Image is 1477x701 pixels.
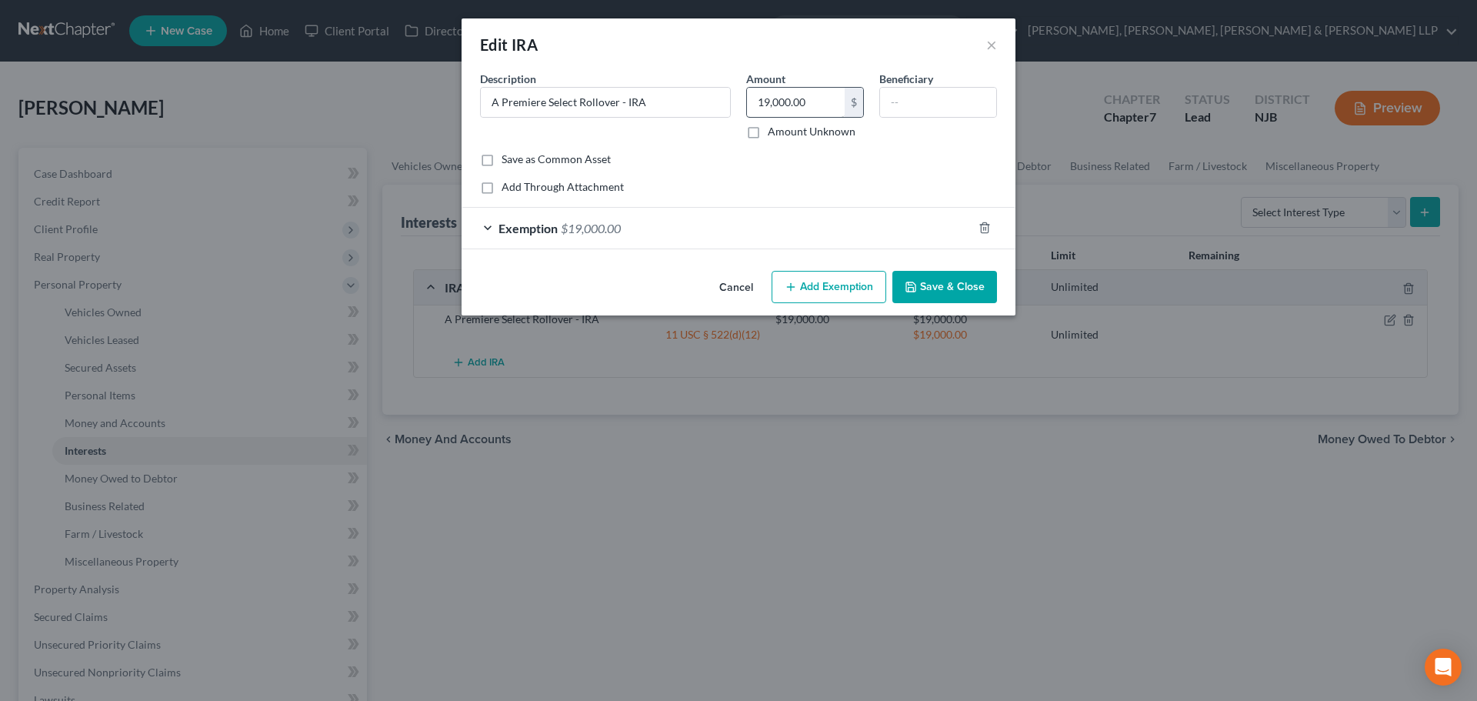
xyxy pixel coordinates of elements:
[768,124,855,139] label: Amount Unknown
[481,88,730,117] input: Describe...
[480,72,536,85] span: Description
[561,221,621,235] span: $19,000.00
[498,221,558,235] span: Exemption
[772,271,886,303] button: Add Exemption
[986,35,997,54] button: ×
[845,88,863,117] div: $
[502,152,611,167] label: Save as Common Asset
[880,88,996,117] input: --
[502,179,624,195] label: Add Through Attachment
[879,71,933,87] label: Beneficiary
[480,34,538,55] div: Edit IRA
[746,71,785,87] label: Amount
[707,272,765,303] button: Cancel
[747,88,845,117] input: 0.00
[892,271,997,303] button: Save & Close
[1425,649,1462,686] div: Open Intercom Messenger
